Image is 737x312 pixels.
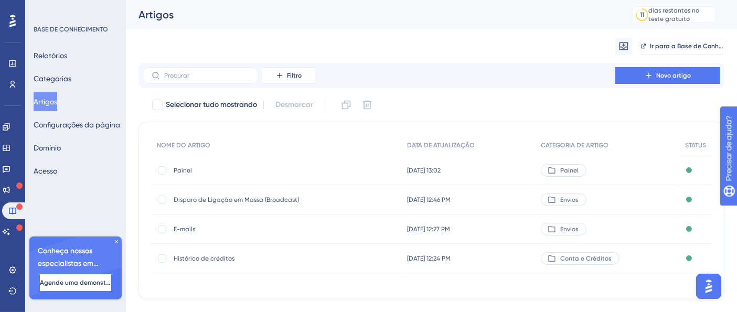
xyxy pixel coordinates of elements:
[262,67,315,84] button: Filtro
[656,72,691,79] font: Novo artigo
[40,279,124,286] font: Agende uma demonstração
[174,196,299,203] font: Disparo de Ligação em Massa (Broadcast)
[166,100,257,109] font: Selecionar tudo mostrando
[157,142,210,149] font: NOME DO ARTIGO
[34,162,57,180] button: Acesso
[34,167,57,175] font: Acesso
[34,51,67,60] font: Relatórios
[615,67,720,84] button: Novo artigo
[407,255,451,262] font: [DATE] 12:24 PM
[560,255,612,262] font: Conta e Créditos
[174,167,192,174] font: Painel
[560,196,579,203] font: Envios
[287,72,302,79] font: Filtro
[693,271,724,302] iframe: Iniciador do Assistente de IA do UserGuiding
[648,7,699,23] font: dias restantes no teste gratuito
[560,167,579,174] font: Painel
[275,100,313,109] font: Desmarcar
[34,115,120,134] button: Configurações da página
[34,121,120,129] font: Configurações da página
[685,142,706,149] font: STATUS
[34,144,61,152] font: Domínio
[270,95,318,114] button: Desmarcar
[34,138,61,157] button: Domínio
[40,274,111,291] button: Agende uma demonstração
[640,38,724,55] button: Ir para a Base de Conhecimento
[34,26,108,33] font: BASE DE CONHECIMENTO
[38,246,99,281] font: Conheça nossos especialistas em integração 🎧
[560,225,579,233] font: Envios
[34,92,57,111] button: Artigos
[407,167,441,174] font: [DATE] 13:02
[407,225,450,233] font: [DATE] 12:27 PM
[407,196,451,203] font: [DATE] 12:46 PM
[407,142,475,149] font: DATA DE ATUALIZAÇÃO
[34,74,71,83] font: Categorias
[25,5,90,13] font: Precisar de ajuda?
[174,255,234,262] font: Histórico de créditos
[541,142,608,149] font: CATEGORIA DE ARTIGO
[174,225,195,233] font: E-mails
[34,98,57,106] font: Artigos
[34,46,67,65] button: Relatórios
[164,72,249,79] input: Procurar
[34,69,71,88] button: Categorias
[640,11,644,18] font: 11
[138,8,174,21] font: Artigos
